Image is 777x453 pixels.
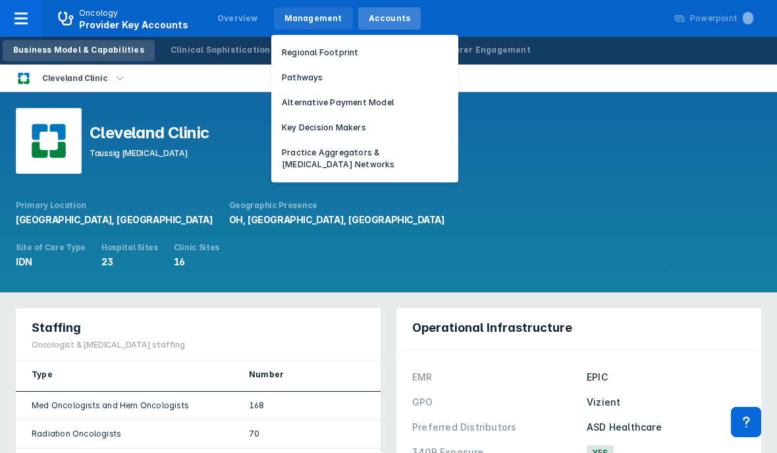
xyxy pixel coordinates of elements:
[249,428,365,440] div: 70
[229,200,445,211] div: Geographic Presence
[16,255,86,269] div: IDN
[731,407,761,437] div: Contact Support
[79,19,188,30] span: Provider Key Accounts
[171,44,271,56] div: Clinical Sophistication
[101,242,158,253] div: Hospital Sites
[79,7,119,19] p: Oncology
[274,7,353,30] a: Management
[249,400,365,412] div: 168
[282,122,366,134] p: Key Decision Makers
[13,44,144,56] div: Business Model & Capabilities
[37,69,113,88] div: Cleveland Clinic
[400,40,541,61] a: Manufacturer Engagement
[16,108,82,174] img: cleveland-clinic
[3,40,155,61] a: Business Model & Capabilities
[271,93,458,113] button: Alternative Payment Model
[16,200,213,211] div: Primary Location
[271,118,458,138] button: Key Decision Makers
[271,68,458,88] button: Pathways
[271,43,458,63] button: Regional Footprint
[16,70,32,86] img: cleveland-clinic
[369,13,411,24] div: Accounts
[587,370,745,385] div: EPIC
[282,47,359,59] p: Regional Footprint
[32,428,217,440] div: Radiation Oncologists
[160,40,281,61] a: Clinical Sophistication
[412,370,579,385] div: EMR
[412,420,579,435] div: Preferred Distributors
[282,72,323,84] p: Pathways
[16,242,86,253] div: Site of Care Type
[282,97,394,109] p: Alternative Payment Model
[90,124,209,142] div: Cleveland Clinic
[690,13,753,24] div: Powerpoint
[90,147,209,160] div: Taussig [MEDICAL_DATA]
[282,147,448,171] p: Practice Aggregators & [MEDICAL_DATA] Networks
[101,255,158,269] div: 23
[412,395,579,410] div: GPO
[32,369,217,381] div: Type
[174,242,219,253] div: Clinic Sites
[587,420,745,435] div: ASD Healthcare
[32,339,185,351] div: Oncologist & [MEDICAL_DATA] staffing
[207,7,269,30] a: Overview
[358,7,421,30] a: Accounts
[32,400,217,412] div: Med Oncologists and Hem Oncologists
[217,13,258,24] div: Overview
[411,44,531,56] div: Manufacturer Engagement
[271,143,458,174] button: Practice Aggregators & [MEDICAL_DATA] Networks
[32,320,81,336] span: Staffing
[229,213,445,226] div: OH, [GEOGRAPHIC_DATA], [GEOGRAPHIC_DATA]
[587,395,745,410] div: Vizient
[249,369,365,381] div: Number
[16,213,213,226] div: [GEOGRAPHIC_DATA], [GEOGRAPHIC_DATA]
[174,255,219,269] div: 16
[284,13,342,24] div: Management
[412,320,572,336] span: Operational Infrastructure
